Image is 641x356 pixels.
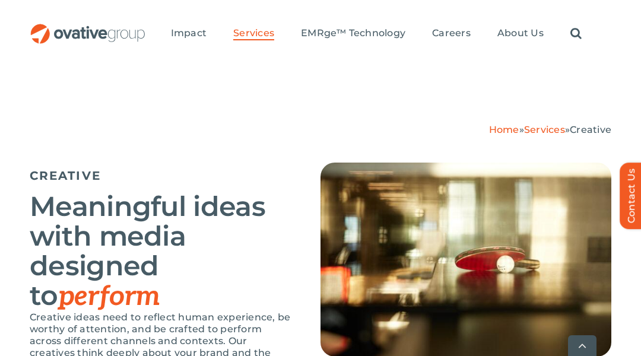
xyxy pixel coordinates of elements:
em: perform [58,280,160,313]
span: About Us [497,27,544,39]
a: Services [524,124,565,135]
span: Services [233,27,274,39]
a: Home [489,124,519,135]
span: Impact [171,27,207,39]
span: » » [489,124,611,135]
span: EMRge™ Technology [301,27,405,39]
a: Search [570,27,582,40]
span: Careers [432,27,471,39]
a: EMRge™ Technology [301,27,405,40]
h2: Meaningful ideas with media designed to [30,192,291,311]
span: Creative [570,124,611,135]
a: About Us [497,27,544,40]
a: Impact [171,27,207,40]
h5: CREATIVE [30,169,291,183]
a: Services [233,27,274,40]
nav: Menu [171,15,582,53]
a: OG_Full_horizontal_RGB [30,23,146,34]
a: Careers [432,27,471,40]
